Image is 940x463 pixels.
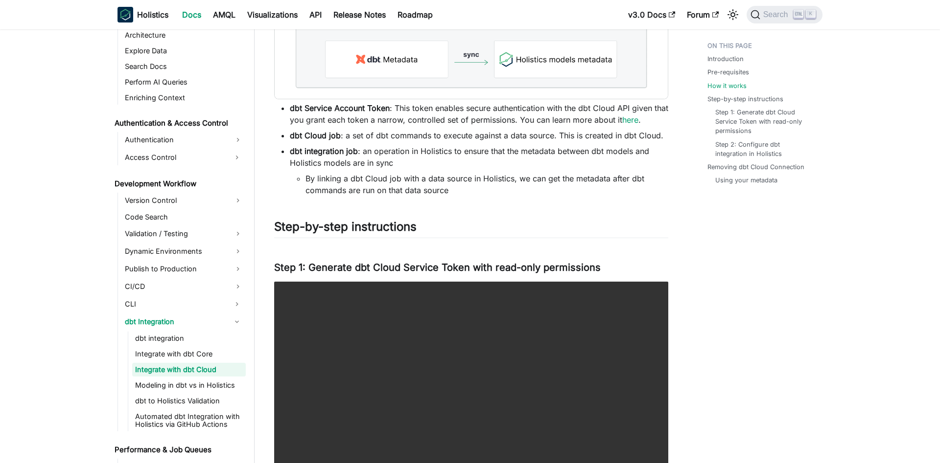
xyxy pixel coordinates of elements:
a: Step 1: Generate dbt Cloud Service Token with read-only permissions [715,108,813,136]
a: Step-by-step instructions [707,94,783,104]
a: Authentication & Access Control [112,116,246,130]
a: Code Search [122,210,246,224]
a: Access Control [122,150,228,165]
a: Integrate with dbt Core [132,347,246,361]
h3: Step 1: Generate dbt Cloud Service Token with read-only permissions [274,262,668,274]
a: How it works [707,81,747,90]
a: Perform AI Queries [122,75,246,89]
a: Version Control [122,193,246,208]
li: By linking a dbt Cloud job with a data source in Holistics, we can get the metadata after dbt com... [305,173,668,196]
nav: Docs sidebar [108,29,255,463]
li: : This token enables secure authentication with the dbt Cloud API given that you grant each token... [290,102,668,126]
a: Release Notes [328,7,392,22]
a: dbt to Holistics Validation [132,394,246,408]
strong: dbt integration job [290,146,358,156]
a: Step 2: Configure dbt integration in Holistics [715,140,813,158]
a: Roadmap [392,7,439,22]
button: Expand sidebar category 'Access Control' [228,150,246,165]
li: : an operation in Holistics to ensure that the metadata between dbt models and Holistics models a... [290,145,668,196]
a: Development Workflow [112,177,246,191]
a: Docs [176,7,207,22]
a: Forum [681,7,725,22]
a: CLI [122,296,228,312]
a: Using your metadata [715,176,777,185]
a: v3.0 Docs [622,7,681,22]
a: Authentication [122,132,246,148]
b: Holistics [137,9,168,21]
a: Introduction [707,54,744,64]
a: Removing dbt Cloud Connection [707,162,804,172]
a: dbt integration [132,331,246,345]
a: Dynamic Environments [122,243,246,259]
a: Explore Data [122,44,246,58]
a: Publish to Production [122,261,246,277]
a: Architecture [122,28,246,42]
a: Integrate with dbt Cloud [132,363,246,376]
span: Search [760,10,794,19]
a: Automated dbt Integration with Holistics via GitHub Actions [132,410,246,431]
button: Switch between dark and light mode (currently light mode) [725,7,741,22]
strong: dbt Cloud job [290,131,341,140]
a: dbt Integration [122,314,228,330]
a: here [622,115,638,125]
button: Collapse sidebar category 'dbt Integration' [228,314,246,330]
a: Pre-requisites [707,67,749,77]
a: Visualizations [241,7,304,22]
strong: dbt Service Account Token [290,103,390,113]
li: : a set of dbt commands to execute against a data source. This is created in dbt Cloud. [290,130,668,141]
a: API [304,7,328,22]
button: Search (Ctrl+K) [747,6,822,23]
h2: Step-by-step instructions [274,220,668,238]
a: Modeling in dbt vs in Holistics [132,378,246,392]
button: Expand sidebar category 'CLI' [228,296,246,312]
a: HolisticsHolistics [117,7,168,22]
a: CI/CD [122,279,246,294]
a: AMQL [207,7,241,22]
kbd: K [806,10,816,19]
img: Holistics [117,7,133,22]
a: Search Docs [122,60,246,73]
a: Validation / Testing [122,226,246,242]
a: Performance & Job Queues [112,443,246,457]
a: Enriching Context [122,91,246,105]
